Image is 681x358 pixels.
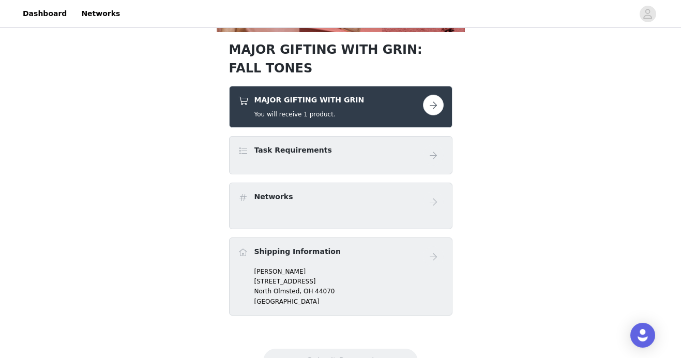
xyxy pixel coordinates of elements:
div: Shipping Information [229,237,452,316]
h4: Shipping Information [254,246,341,257]
h1: MAJOR GIFTING WITH GRIN: FALL TONES [229,40,452,78]
a: Dashboard [17,2,73,25]
p: [GEOGRAPHIC_DATA] [254,297,444,306]
span: OH [304,288,313,295]
div: Task Requirements [229,136,452,174]
a: Networks [75,2,126,25]
span: 44070 [315,288,335,295]
h4: MAJOR GIFTING WITH GRIN [254,95,365,106]
h5: You will receive 1 product. [254,110,365,119]
div: Networks [229,183,452,229]
h4: Task Requirements [254,145,332,156]
p: [PERSON_NAME] [254,267,444,276]
h4: Networks [254,191,293,202]
p: [STREET_ADDRESS] [254,277,444,286]
span: North Olmsted, [254,288,302,295]
div: Open Intercom Messenger [630,323,655,348]
div: MAJOR GIFTING WITH GRIN [229,86,452,128]
div: avatar [643,6,653,22]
